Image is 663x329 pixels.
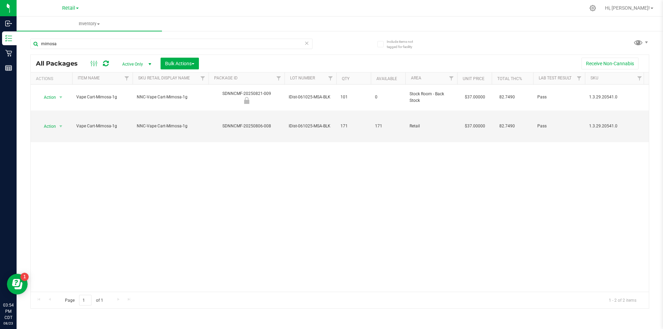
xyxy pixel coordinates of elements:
[76,94,128,100] span: Vape Cart-Mimosa-1g
[589,123,641,129] span: 1.3.29.20541.0
[57,93,65,102] span: select
[38,93,56,102] span: Action
[208,90,286,104] div: SDNNCMF-20250821-009
[5,65,12,71] inline-svg: Reports
[5,50,12,57] inline-svg: Retail
[76,123,128,129] span: Vape Cart-Mimosa-1g
[588,5,597,11] div: Manage settings
[375,123,401,129] span: 171
[208,97,286,104] div: Newly Received
[463,76,484,81] a: Unit Price
[165,61,194,66] span: Bulk Actions
[161,58,199,69] button: Bulk Actions
[325,72,336,84] a: Filter
[79,295,92,306] input: 1
[59,295,109,306] span: Page of 1
[138,76,190,80] a: SKU Retail Display Name
[497,76,522,81] a: Total THC%
[304,39,309,48] span: Clear
[340,94,367,100] span: 101
[340,123,367,129] span: 171
[496,92,518,102] span: 82.7490
[36,60,85,67] span: All Packages
[410,91,453,104] span: Stock Room - Back Stock
[461,92,489,102] span: $37.00000
[537,94,581,100] span: Pass
[446,72,457,84] a: Filter
[137,123,204,129] span: NNC-Vape Cart-Mimosa-1g
[387,39,421,49] span: Include items not tagged for facility
[214,76,238,80] a: Package ID
[582,58,638,69] button: Receive Non-Cannabis
[410,123,453,129] span: Retail
[5,35,12,42] inline-svg: Inventory
[38,122,56,131] span: Action
[605,5,650,11] span: Hi, [PERSON_NAME]!
[461,121,489,131] span: $37.00000
[539,76,571,80] a: Lab Test Result
[208,123,286,129] div: SDNNCMF-20250806-008
[273,72,285,84] a: Filter
[289,123,332,129] span: IDist-061025-MSA-BLK
[137,94,204,100] span: NNC-Vape Cart-Mimosa-1g
[62,5,75,11] span: Retail
[78,76,100,80] a: Item Name
[537,123,581,129] span: Pass
[589,94,641,100] span: 1.3.29.20541.0
[3,302,13,321] p: 03:54 PM CDT
[496,121,518,131] span: 82.7490
[3,321,13,326] p: 08/23
[375,94,401,100] span: 0
[5,20,12,27] inline-svg: Inbound
[603,295,642,305] span: 1 - 2 of 2 items
[36,76,69,81] div: Actions
[7,274,28,294] iframe: Resource center
[57,122,65,131] span: select
[376,76,397,81] a: Available
[574,72,585,84] a: Filter
[342,76,349,81] a: Qty
[590,76,598,80] a: SKU
[411,76,421,80] a: Area
[30,39,313,49] input: Search Package ID, Item Name, SKU, Lot or Part Number...
[20,273,29,281] iframe: Resource center unread badge
[17,17,162,31] a: Inventory
[290,76,315,80] a: Lot Number
[197,72,209,84] a: Filter
[634,72,645,84] a: Filter
[17,21,162,27] span: Inventory
[121,72,133,84] a: Filter
[289,94,332,100] span: IDist-061025-MSA-BLK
